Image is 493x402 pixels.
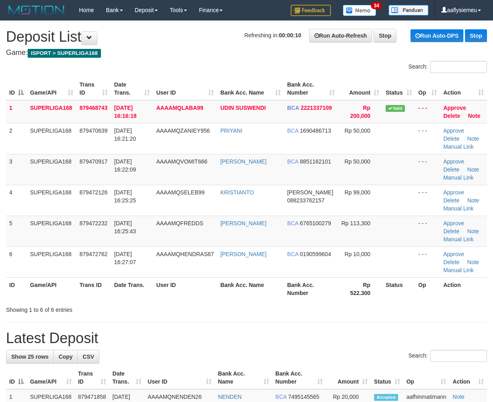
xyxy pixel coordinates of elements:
[6,350,54,364] a: Show 25 rows
[386,105,405,112] span: Valid transaction
[80,158,108,165] span: 879470917
[326,366,371,389] th: Amount: activate to sort column ascending
[27,100,76,123] td: SUPERLIGA168
[6,366,27,389] th: ID: activate to sort column descending
[300,220,331,226] span: Copy 6765100279 to clipboard
[443,127,464,134] a: Approve
[58,354,72,360] span: Copy
[443,174,474,181] a: Manual Link
[443,135,459,142] a: Delete
[415,77,440,100] th: Op: activate to sort column ascending
[430,350,487,362] input: Search:
[440,277,487,300] th: Action
[6,330,487,346] h1: Latest Deposit
[156,158,207,165] span: AAAAMQVOMIT666
[156,220,203,226] span: AAAAMQFREDDS
[220,105,266,111] a: UDIN SUSWENDI
[272,366,326,389] th: Bank Acc. Number: activate to sort column ascending
[374,29,396,42] a: Stop
[338,77,382,100] th: Amount: activate to sort column ascending
[415,216,440,246] td: - - -
[388,5,429,16] img: panduan.png
[467,166,479,173] a: Note
[415,154,440,185] td: - - -
[6,123,27,154] td: 2
[443,113,460,119] a: Delete
[156,127,210,134] span: AAAAMQZANIEY956
[27,277,76,300] th: Game/API
[467,228,479,234] a: Note
[449,366,487,389] th: Action: activate to sort column ascending
[415,277,440,300] th: Op
[300,127,331,134] span: Copy 1690486713 to clipboard
[468,113,480,119] a: Note
[156,251,214,257] span: AAAAMQHENDRAS87
[109,366,145,389] th: Date Trans.: activate to sort column ascending
[287,105,299,111] span: BCA
[284,77,338,100] th: Bank Acc. Number: activate to sort column ascending
[467,197,479,204] a: Note
[371,2,382,9] span: 34
[443,267,474,273] a: Manual Link
[344,127,370,134] span: Rp 50,000
[341,220,370,226] span: Rp 113,300
[6,216,27,246] td: 5
[443,105,466,111] a: Approve
[111,77,153,100] th: Date Trans.: activate to sort column ascending
[220,158,266,165] a: [PERSON_NAME]
[415,246,440,277] td: - - -
[371,366,403,389] th: Status: activate to sort column ascending
[344,189,370,196] span: Rp 99,000
[27,123,76,154] td: SUPERLIGA168
[80,189,108,196] span: 879472126
[6,49,487,57] h4: Game:
[443,236,474,242] a: Manual Link
[415,185,440,216] td: - - -
[156,189,205,196] span: AAAAMQSELEB99
[415,100,440,123] td: - - -
[382,277,415,300] th: Status
[410,29,463,42] a: Run Auto-DPS
[465,29,487,42] a: Stop
[443,166,459,173] a: Delete
[220,220,266,226] a: [PERSON_NAME]
[287,158,298,165] span: BCA
[350,105,370,119] span: Rp 200,000
[114,158,136,173] span: [DATE] 16:22:09
[287,127,298,134] span: BCA
[244,32,301,38] span: Refreshing in:
[145,366,215,389] th: User ID: activate to sort column ascending
[443,251,464,257] a: Approve
[6,277,27,300] th: ID
[80,220,108,226] span: 879472232
[27,366,75,389] th: Game/API: activate to sort column ascending
[114,127,136,142] span: [DATE] 16:21:20
[443,158,464,165] a: Approve
[27,154,76,185] td: SUPERLIGA168
[287,251,298,257] span: BCA
[217,277,284,300] th: Bank Acc. Name
[443,228,459,234] a: Delete
[77,350,99,364] a: CSV
[6,185,27,216] td: 4
[53,350,78,364] a: Copy
[408,61,487,73] label: Search:
[6,4,67,16] img: MOTION_logo.png
[374,394,398,401] span: Accepted
[153,277,217,300] th: User ID
[215,366,272,389] th: Bank Acc. Name: activate to sort column ascending
[114,251,136,265] span: [DATE] 16:27:07
[453,394,465,400] a: Note
[220,127,242,134] a: PRIYANI
[217,77,284,100] th: Bank Acc. Name: activate to sort column ascending
[343,5,376,16] img: Button%20Memo.svg
[287,197,324,204] span: Copy 088233762157 to clipboard
[156,105,203,111] span: AAAAMQLABA99
[6,246,27,277] td: 6
[344,158,370,165] span: Rp 50,000
[301,105,332,111] span: Copy 2221337109 to clipboard
[27,185,76,216] td: SUPERLIGA168
[443,205,474,212] a: Manual Link
[291,5,331,16] img: Feedback.jpg
[27,216,76,246] td: SUPERLIGA168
